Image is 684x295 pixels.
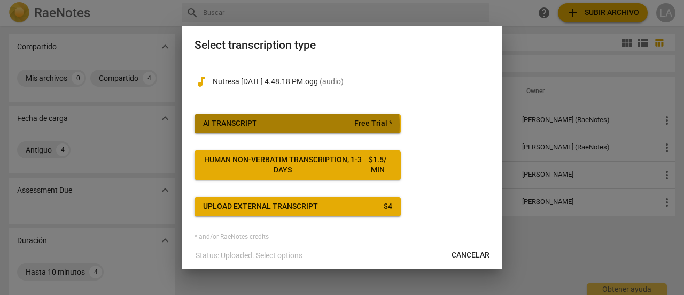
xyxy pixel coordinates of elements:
[195,39,489,52] h2: Select transcription type
[452,250,489,261] span: Cancelar
[195,197,401,216] button: Upload external transcript$4
[213,76,489,87] p: Nutresa 2025-10-08 at 4.48.18 PM.ogg(audio)
[195,114,401,133] button: AI TranscriptFree Trial *
[320,77,344,86] span: ( audio )
[203,201,318,212] div: Upload external transcript
[203,118,257,129] div: AI Transcript
[195,233,489,241] div: * and/or RaeNotes credits
[354,118,392,129] span: Free Trial *
[195,150,401,180] button: Human non-verbatim transcription, 1-3 days$1.5/ min
[195,75,207,88] span: audiotrack
[443,246,498,265] button: Cancelar
[363,155,393,176] div: $ 1.5 / min
[203,155,363,176] div: Human non-verbatim transcription, 1-3 days
[196,250,302,261] p: Status: Uploaded. Select options
[384,201,392,212] div: $ 4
